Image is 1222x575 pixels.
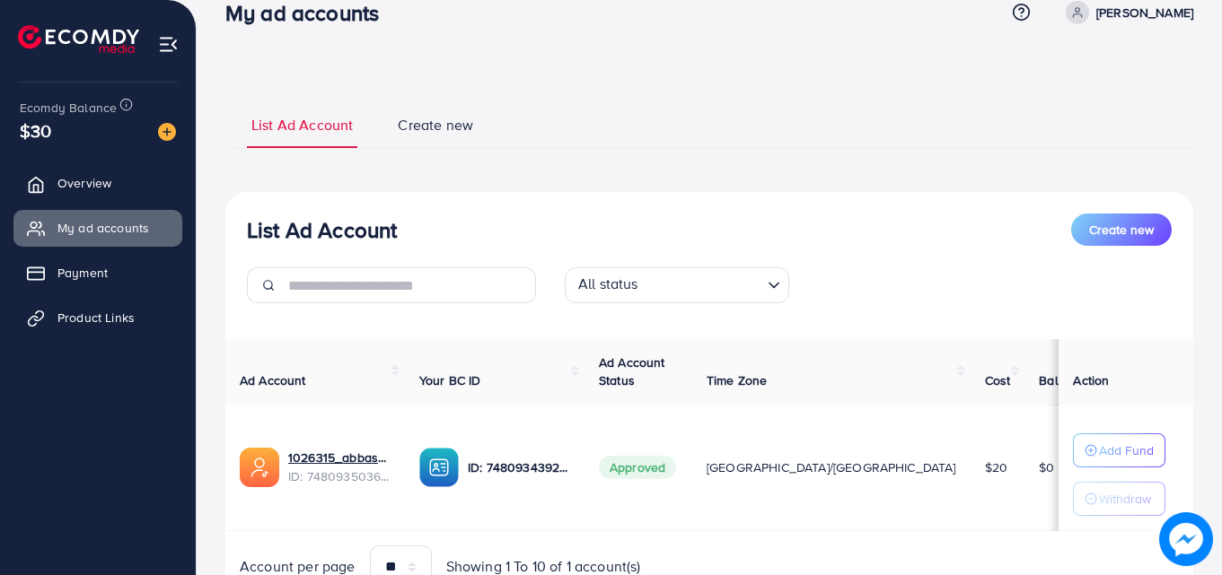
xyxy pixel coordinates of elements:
[565,267,789,303] div: Search for option
[644,271,760,299] input: Search for option
[707,458,956,476] span: [GEOGRAPHIC_DATA]/[GEOGRAPHIC_DATA]
[398,115,473,135] span: Create new
[1073,433,1165,467] button: Add Fund
[419,448,459,487] img: ic-ba-acc.ded83a64.svg
[57,309,135,327] span: Product Links
[1071,213,1172,246] button: Create new
[599,456,676,479] span: Approved
[1099,440,1154,461] p: Add Fund
[158,123,176,141] img: image
[1073,371,1109,389] span: Action
[247,217,397,243] h3: List Ad Account
[1039,458,1054,476] span: $0
[985,371,1011,389] span: Cost
[240,371,306,389] span: Ad Account
[599,353,665,389] span: Ad Account Status
[288,467,391,485] span: ID: 7480935036070690832
[1039,371,1086,389] span: Balance
[1089,221,1154,239] span: Create new
[158,34,179,55] img: menu
[57,219,149,237] span: My ad accounts
[13,165,182,201] a: Overview
[575,270,642,299] span: All status
[57,174,111,192] span: Overview
[985,458,1007,476] span: $20
[240,448,279,487] img: ic-ads-acc.e4c84228.svg
[468,457,570,478] p: ID: 7480934392561106961
[1059,1,1193,24] a: [PERSON_NAME]
[251,115,353,135] span: List Ad Account
[1099,488,1151,510] p: Withdraw
[1159,512,1213,566] img: image
[20,99,117,117] span: Ecomdy Balance
[18,25,139,53] img: logo
[1096,2,1193,23] p: [PERSON_NAME]
[13,210,182,246] a: My ad accounts
[13,300,182,335] a: Product Links
[13,255,182,291] a: Payment
[57,264,108,282] span: Payment
[20,118,51,144] span: $30
[707,371,767,389] span: Time Zone
[288,449,391,466] a: 1026315_abbas098_1741790927660
[1073,482,1165,516] button: Withdraw
[419,371,481,389] span: Your BC ID
[288,449,391,485] div: <span class='underline'>1026315_abbas098_1741790927660</span></br>7480935036070690832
